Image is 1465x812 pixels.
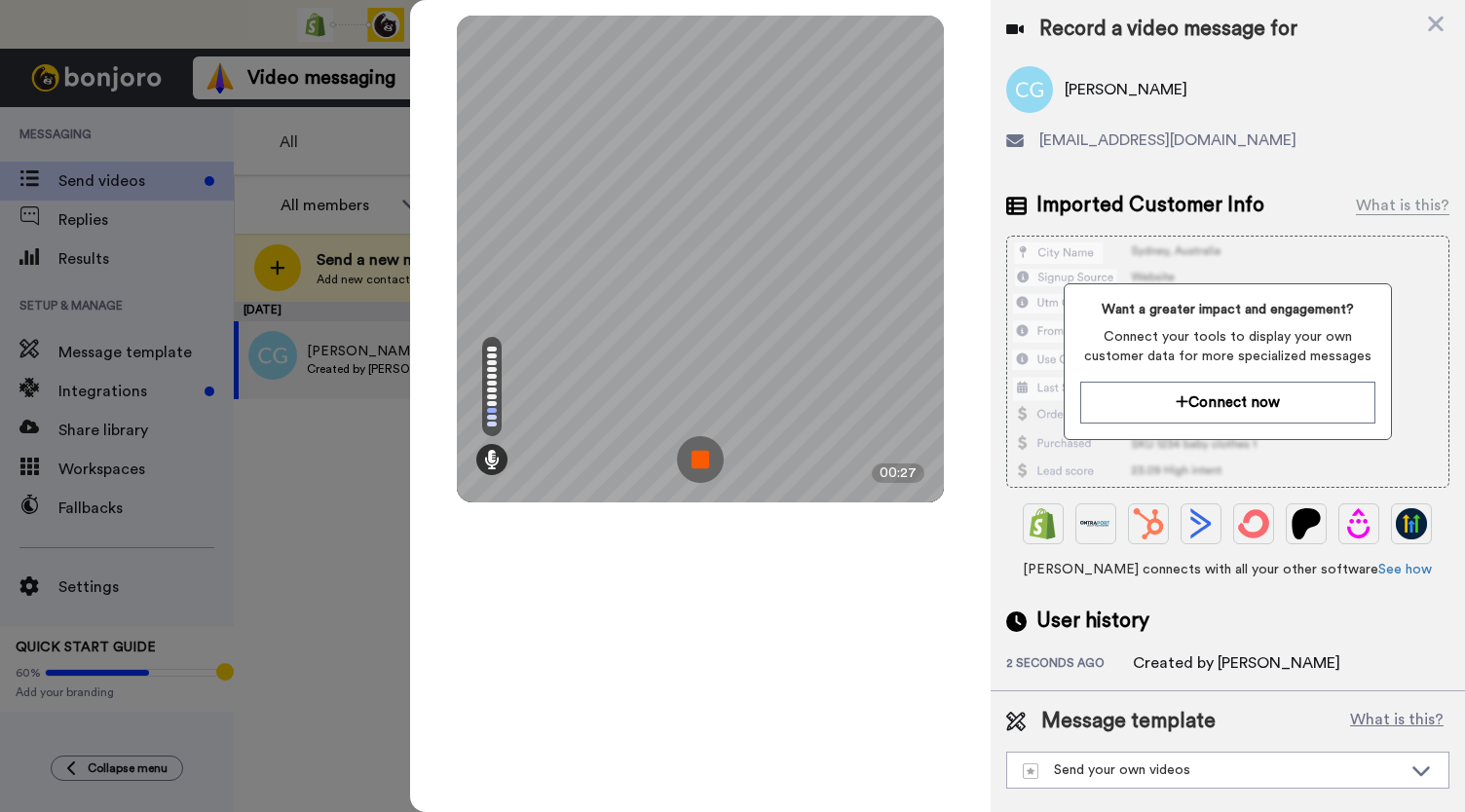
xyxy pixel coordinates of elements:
[1356,194,1449,217] div: What is this?
[1041,707,1216,736] span: Message template
[1185,508,1217,539] img: ActiveCampaign
[1023,763,1038,779] img: demo-template.svg
[1006,655,1133,675] div: 2 seconds ago
[1396,508,1427,539] img: GoHighLevel
[1133,508,1164,539] img: Hubspot
[1080,327,1375,366] span: Connect your tools to display your own customer data for more specialized messages
[1028,508,1059,539] img: Shopify
[677,436,724,483] img: ic_record_stop.svg
[1343,508,1374,539] img: Drip
[1291,508,1322,539] img: Patreon
[1080,300,1375,319] span: Want a greater impact and engagement?
[1006,560,1449,579] span: [PERSON_NAME] connects with all your other software
[872,463,924,483] div: 00:27
[1023,760,1402,780] div: Send your own videos
[1036,607,1149,636] span: User history
[1036,191,1264,220] span: Imported Customer Info
[1080,382,1375,424] button: Connect now
[1344,707,1449,736] button: What is this?
[1238,508,1269,539] img: ConvertKit
[1378,563,1432,576] a: See how
[1080,508,1111,539] img: Ontraport
[1133,651,1340,675] div: Created by [PERSON_NAME]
